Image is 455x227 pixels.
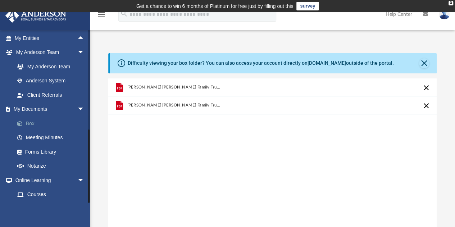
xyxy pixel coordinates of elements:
a: Video Training [10,201,88,216]
div: close [449,1,453,5]
a: My Anderson Teamarrow_drop_down [5,45,92,60]
span: arrow_drop_up [77,31,92,46]
i: menu [97,10,106,19]
a: Meeting Minutes [10,131,95,145]
span: arrow_drop_down [77,45,92,60]
img: User Pic [439,9,450,19]
a: Notarize [10,159,95,173]
span: arrow_drop_down [77,102,92,117]
a: Box [10,116,95,131]
span: [PERSON_NAME] [PERSON_NAME] Family Trust Part 1.pdf [127,103,222,108]
button: Cancel this upload [422,83,431,92]
a: Client Referrals [10,88,92,102]
a: Anderson System [10,74,92,88]
a: My Documentsarrow_drop_down [5,102,95,117]
div: Difficulty viewing your box folder? You can also access your account directly on outside of the p... [128,59,394,67]
i: search [120,10,128,18]
a: My Anderson Team [10,59,88,74]
a: Online Learningarrow_drop_down [5,173,92,187]
span: [PERSON_NAME] [PERSON_NAME] Family Trust Part 2.pdf [127,85,222,90]
a: [DOMAIN_NAME] [308,60,346,66]
a: My Entitiesarrow_drop_up [5,31,95,45]
a: Forms Library [10,145,92,159]
span: arrow_drop_down [77,173,92,188]
a: Courses [10,187,92,202]
button: Cancel this upload [422,101,431,110]
div: Get a chance to win 6 months of Platinum for free just by filling out this [136,2,294,10]
a: survey [296,2,319,10]
img: Anderson Advisors Platinum Portal [3,9,68,23]
button: Close [419,58,429,68]
a: menu [97,14,106,19]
